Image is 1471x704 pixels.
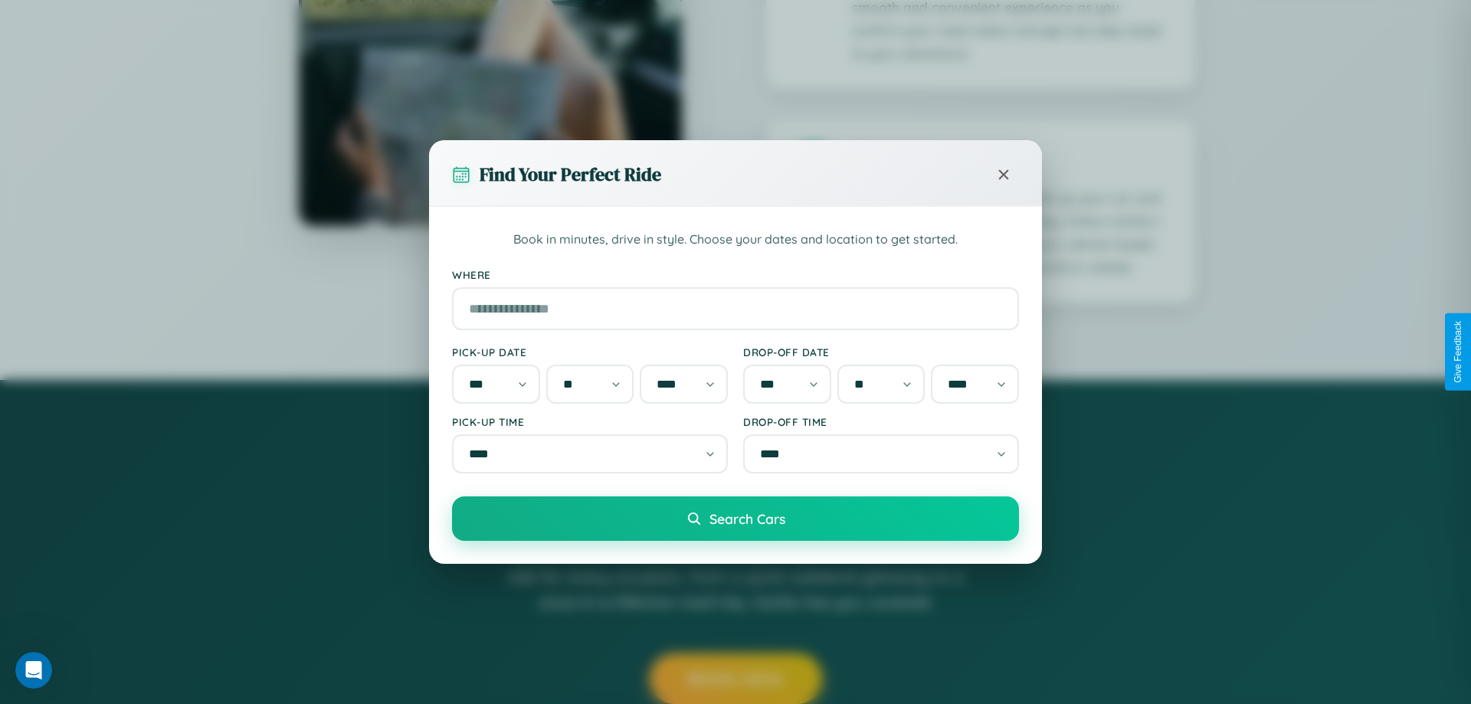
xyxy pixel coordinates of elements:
span: Search Cars [709,510,785,527]
p: Book in minutes, drive in style. Choose your dates and location to get started. [452,230,1019,250]
label: Drop-off Date [743,345,1019,359]
label: Pick-up Time [452,415,728,428]
label: Pick-up Date [452,345,728,359]
button: Search Cars [452,496,1019,541]
h3: Find Your Perfect Ride [480,162,661,187]
label: Where [452,268,1019,281]
label: Drop-off Time [743,415,1019,428]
